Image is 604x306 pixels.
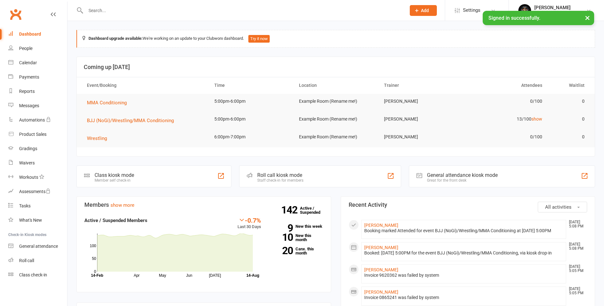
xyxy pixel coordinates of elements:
div: Staff check-in for members [257,178,303,183]
a: Roll call [8,254,67,268]
div: Gradings [19,146,37,151]
img: thumb_image1660268831.png [518,4,531,17]
div: Tasks [19,203,31,208]
td: Example Room (Rename me!) [293,112,378,127]
div: Messages [19,103,39,108]
div: Great for the front desk [427,178,498,183]
div: Booked: [DATE] 5:00PM for the event BJJ (NoGi)/Wrestling/MMA Conditioning, via kiosk drop-in [364,250,564,256]
div: General attendance kiosk mode [427,172,498,178]
a: 142Active / Suspended [300,201,328,219]
th: Trainer [378,77,463,94]
h3: Members [84,202,323,208]
a: Payments [8,70,67,84]
span: Wrestling [87,136,107,141]
button: BJJ (NoGi)/Wrestling/MMA Conditioning [87,117,178,124]
a: People [8,41,67,56]
a: 9New this week [271,224,323,228]
a: Waivers [8,156,67,170]
td: 0 [548,94,590,109]
div: Product Sales [19,132,46,137]
span: Add [421,8,429,13]
div: Booking marked Attended for event BJJ (NoGi)/Wrestling/MMA Conditioning at [DATE] 5:00PM [364,228,564,233]
span: Settings [463,3,480,17]
td: 5:00pm-6:00pm [209,112,293,127]
th: Location [293,77,378,94]
input: Search... [84,6,401,15]
div: Freestyle MMA [534,10,571,16]
a: show more [110,202,134,208]
a: Automations [8,113,67,127]
a: Assessments [8,184,67,199]
a: [PERSON_NAME] [364,223,398,228]
th: Waitlist [548,77,590,94]
time: [DATE] 5:08 PM [566,220,587,228]
button: Try it now [248,35,270,43]
div: Assessments [19,189,51,194]
span: Signed in successfully. [488,15,540,21]
div: Payments [19,74,39,80]
div: Calendar [19,60,37,65]
div: General attendance [19,244,58,249]
a: [PERSON_NAME] [364,267,398,272]
strong: 142 [281,205,300,215]
div: Roll call kiosk mode [257,172,303,178]
div: What's New [19,218,42,223]
a: Calendar [8,56,67,70]
a: Reports [8,84,67,99]
button: MMA Conditioning [87,99,131,107]
a: show [531,116,542,122]
div: People [19,46,32,51]
td: 0/100 [463,129,548,144]
strong: Dashboard upgrade available: [89,36,143,41]
span: MMA Conditioning [87,100,127,106]
time: [DATE] 5:05 PM [566,287,587,295]
h3: Coming up [DATE] [84,64,588,70]
td: 5:00pm-6:00pm [209,94,293,109]
div: Workouts [19,175,38,180]
div: Invoice 0865241 was failed by system [364,295,564,300]
a: Gradings [8,142,67,156]
a: Tasks [8,199,67,213]
th: Time [209,77,293,94]
a: Dashboard [8,27,67,41]
td: 6:00pm-7:00pm [209,129,293,144]
a: [PERSON_NAME] [364,245,398,250]
a: General attendance kiosk mode [8,239,67,254]
strong: Active / Suspended Members [84,218,147,223]
td: [PERSON_NAME] [378,129,463,144]
a: 20Canx. this month [271,247,323,255]
div: Reports [19,89,35,94]
div: Roll call [19,258,34,263]
td: 0 [548,112,590,127]
button: Wrestling [87,135,111,142]
td: [PERSON_NAME] [378,112,463,127]
div: Dashboard [19,31,41,37]
div: Member self check-in [95,178,134,183]
strong: 10 [271,233,293,242]
div: Automations [19,117,45,122]
span: All activities [545,204,572,210]
div: We're working on an update to your Clubworx dashboard. [76,30,595,48]
div: Waivers [19,160,35,165]
time: [DATE] 5:05 PM [566,265,587,273]
a: [PERSON_NAME] [364,289,398,295]
strong: 9 [271,223,293,233]
td: Example Room (Rename me!) [293,94,378,109]
button: All activities [538,202,587,212]
h3: Recent Activity [349,202,587,208]
td: 0/100 [463,94,548,109]
a: Product Sales [8,127,67,142]
a: What's New [8,213,67,227]
span: BJJ (NoGi)/Wrestling/MMA Conditioning [87,118,174,123]
time: [DATE] 5:08 PM [566,242,587,251]
a: 10New this month [271,233,323,242]
div: [PERSON_NAME] [534,5,571,10]
div: -0.7% [238,217,261,224]
a: Workouts [8,170,67,184]
div: Invoice 9620362 was failed by system [364,273,564,278]
td: [PERSON_NAME] [378,94,463,109]
td: 13/100 [463,112,548,127]
th: Attendees [463,77,548,94]
div: Last 30 Days [238,217,261,230]
td: 0 [548,129,590,144]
